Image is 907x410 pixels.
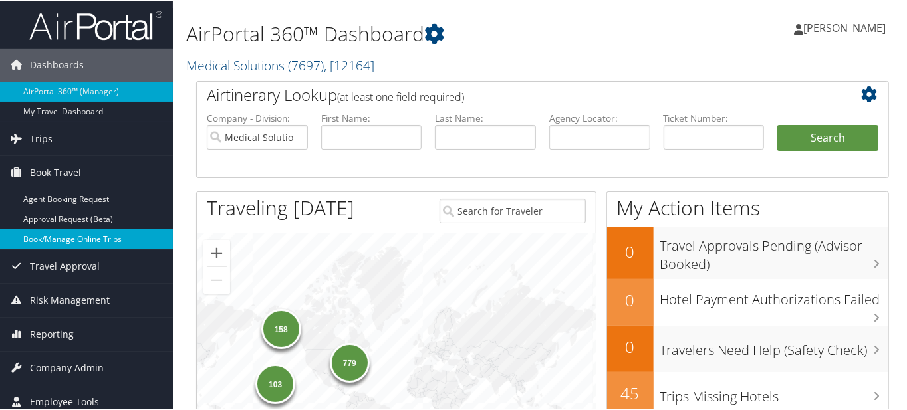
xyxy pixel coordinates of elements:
[664,110,765,124] label: Ticket Number:
[203,239,230,265] button: Zoom in
[30,316,74,350] span: Reporting
[186,19,662,47] h1: AirPortal 360™ Dashboard
[435,110,536,124] label: Last Name:
[30,155,81,188] span: Book Travel
[803,19,886,34] span: [PERSON_NAME]
[607,193,888,221] h1: My Action Items
[794,7,899,47] a: [PERSON_NAME]
[207,82,821,105] h2: Airtinerary Lookup
[30,350,104,383] span: Company Admin
[607,239,654,262] h2: 0
[207,110,308,124] label: Company - Division:
[660,379,888,405] h3: Trips Missing Hotels
[261,308,301,348] div: 158
[321,110,422,124] label: First Name:
[30,121,53,154] span: Trips
[607,324,888,371] a: 0Travelers Need Help (Safety Check)
[255,362,295,402] div: 103
[607,278,888,324] a: 0Hotel Payment Authorizations Failed
[30,249,100,282] span: Travel Approval
[607,288,654,310] h2: 0
[29,9,162,40] img: airportal-logo.png
[30,282,110,316] span: Risk Management
[440,197,586,222] input: Search for Traveler
[777,124,878,150] button: Search
[288,55,324,73] span: ( 7697 )
[186,55,374,73] a: Medical Solutions
[203,266,230,292] button: Zoom out
[607,381,654,403] h2: 45
[324,55,374,73] span: , [ 12164 ]
[330,342,370,381] div: 779
[660,229,888,272] h3: Travel Approvals Pending (Advisor Booked)
[607,226,888,277] a: 0Travel Approvals Pending (Advisor Booked)
[549,110,650,124] label: Agency Locator:
[207,193,354,221] h1: Traveling [DATE]
[30,47,84,80] span: Dashboards
[337,88,464,103] span: (at least one field required)
[660,333,888,358] h3: Travelers Need Help (Safety Check)
[607,334,654,357] h2: 0
[660,282,888,308] h3: Hotel Payment Authorizations Failed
